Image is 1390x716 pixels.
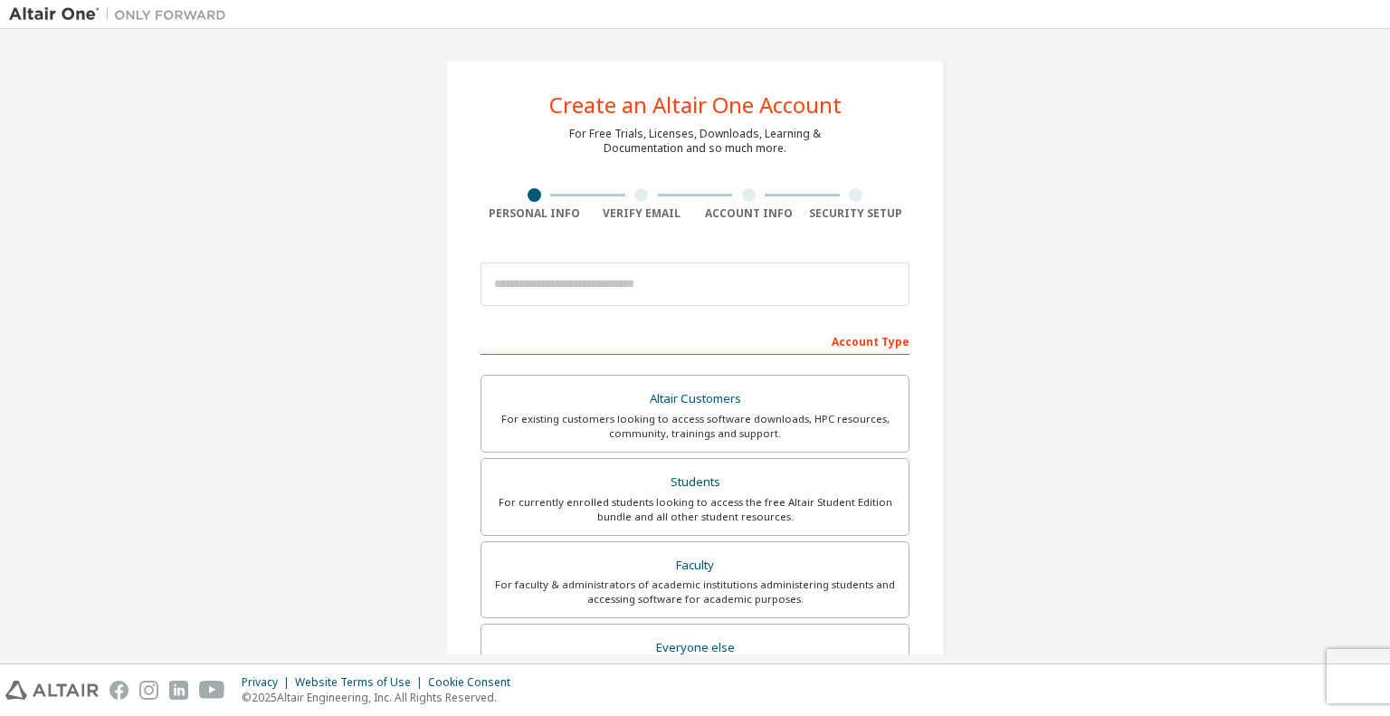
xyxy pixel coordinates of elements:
img: altair_logo.svg [5,681,99,700]
div: Create an Altair One Account [549,94,842,116]
div: Privacy [242,675,295,690]
div: Account Info [695,206,803,221]
img: Altair One [9,5,235,24]
div: For existing customers looking to access software downloads, HPC resources, community, trainings ... [492,412,898,441]
div: Students [492,470,898,495]
div: For Free Trials, Licenses, Downloads, Learning & Documentation and so much more. [569,127,821,156]
div: Account Type [481,326,909,355]
img: linkedin.svg [169,681,188,700]
div: For currently enrolled students looking to access the free Altair Student Edition bundle and all ... [492,495,898,524]
img: facebook.svg [109,681,129,700]
div: Everyone else [492,635,898,661]
div: Verify Email [588,206,696,221]
div: Altair Customers [492,387,898,412]
div: For faculty & administrators of academic institutions administering students and accessing softwa... [492,578,898,606]
div: Security Setup [803,206,910,221]
p: © 2025 Altair Engineering, Inc. All Rights Reserved. [242,690,521,705]
div: Cookie Consent [428,675,521,690]
div: Personal Info [481,206,588,221]
img: instagram.svg [139,681,158,700]
img: youtube.svg [199,681,225,700]
div: Faculty [492,553,898,578]
div: Website Terms of Use [295,675,428,690]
